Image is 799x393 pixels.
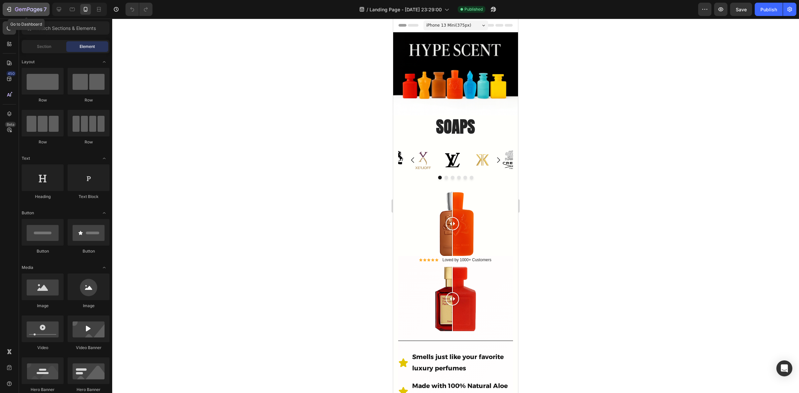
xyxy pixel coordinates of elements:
div: Image [22,303,64,309]
span: Toggle open [99,153,110,164]
strong: Smells just like your favorite luxury perfumes [19,334,111,353]
div: Video Banner [68,345,110,351]
div: Hero Banner [68,387,110,393]
span: Save [736,7,747,12]
div: 450 [6,71,16,76]
div: Open Intercom Messenger [776,360,792,376]
span: Landing Page - [DATE] 23:29:00 [370,6,442,13]
button: Dot [70,157,74,161]
div: Publish [760,6,777,13]
strong: Made with 100% Natural Aloe [PERSON_NAME] [19,363,115,382]
button: Dot [51,157,55,161]
span: Toggle open [99,262,110,273]
button: 7 [3,3,50,16]
span: Layout [22,59,35,65]
span: Toggle open [99,57,110,67]
button: Publish [755,3,783,16]
iframe: Design area [393,19,518,393]
span: Section [37,44,51,50]
button: Dot [45,157,49,161]
span: / [367,6,368,13]
div: Image [68,303,110,309]
div: Hero Banner [22,387,64,393]
span: Published [464,6,483,12]
button: Dot [64,157,68,161]
span: Media [22,265,33,271]
button: Carousel Next Arrow [96,132,115,151]
div: Row [68,139,110,145]
div: Video [22,345,64,351]
div: Row [22,97,64,103]
span: Button [22,210,34,216]
div: Row [22,139,64,145]
button: Dot [58,157,61,161]
p: 7 [44,5,47,13]
span: Element [80,44,95,50]
div: Button [68,248,110,254]
div: Beta [5,122,16,127]
div: Undo/Redo [126,3,152,16]
div: Text Block [68,194,110,200]
button: Dot [77,157,80,161]
div: Button [22,248,64,254]
p: Loved by 1000+ Customers [49,238,98,244]
span: Text [22,155,30,161]
div: Row [68,97,110,103]
div: Heading [22,194,64,200]
button: Save [730,3,752,16]
input: Search Sections & Elements [22,21,110,35]
img: image_demo.jpg [108,131,128,152]
span: Toggle open [99,208,110,218]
